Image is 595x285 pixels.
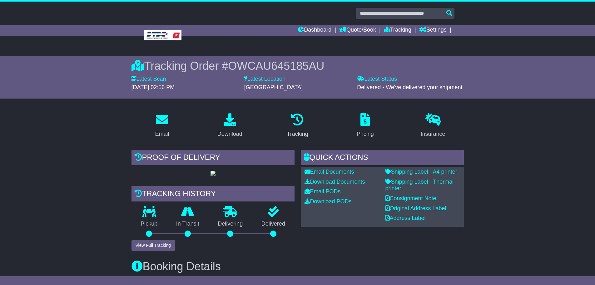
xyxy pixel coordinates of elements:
label: Latest Status [357,76,397,83]
div: Quick Actions [301,150,464,167]
a: Settings [419,25,447,36]
span: Delivered - We've delivered your shipment [357,84,462,90]
a: Consignment Note [385,195,436,201]
div: Proof of Delivery [131,150,295,167]
a: Pricing [353,111,378,140]
span: OWCAU645185AU [228,59,324,72]
a: Download PODs [305,198,352,205]
div: Pricing [357,130,374,138]
a: Tracking [283,111,312,140]
p: Pickup [131,221,167,227]
a: Original Address Label [385,205,446,211]
a: Tracking [384,25,411,36]
div: Tracking [287,130,308,138]
div: Tracking Order # [131,59,464,73]
a: Email PODs [305,188,341,195]
span: [DATE] 02:56 PM [131,84,175,90]
p: In Transit [167,221,209,227]
div: Insurance [421,130,445,138]
label: Latest Location [244,76,285,83]
div: Email [155,130,169,138]
label: Latest Scan [131,76,166,83]
a: Shipping Label - Thermal printer [385,179,454,192]
a: Download [213,111,246,140]
a: Shipping Label - A4 printer [385,169,457,175]
a: Address Label [385,215,426,221]
img: GetPodImage [211,171,216,176]
a: Download Documents [305,179,365,185]
p: Delivered [252,221,295,227]
div: Tracking history [131,186,295,203]
a: Insurance [417,111,449,140]
a: Dashboard [298,25,331,36]
a: Email Documents [305,169,354,175]
div: Download [217,130,242,138]
h3: Booking Details [131,260,464,273]
a: Quote/Book [339,25,376,36]
span: [GEOGRAPHIC_DATA] [244,84,303,90]
button: View Full Tracking [131,240,175,251]
p: Delivering [209,221,252,227]
a: Email [151,111,173,140]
